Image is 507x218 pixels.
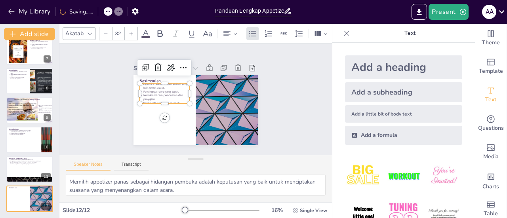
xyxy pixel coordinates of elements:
[44,55,51,63] div: 7
[267,207,286,214] div: 16 %
[9,157,51,160] p: Penyajian Appetizer Panas
[6,97,53,123] div: https://cdn.sendsteps.com/images/logo/sendsteps_logo_white.pnghttps://cdn.sendsteps.com/images/lo...
[9,128,39,130] p: Resep Bakwan
[9,163,51,165] p: Penyajian yang baik meningkatkan pengalaman makan.
[6,68,53,94] div: https://cdn.sendsteps.com/images/logo/sendsteps_logo_white.pnghttps://cdn.sendsteps.com/images/lo...
[482,182,499,191] span: Charts
[4,28,55,40] button: Add slide
[139,89,189,93] p: Pentingnya resep yang tepat.
[66,174,326,196] textarea: Memilih appetizer panas sebagai hidangan pembuka adalah keputusan yang baik untuk menciptakan sua...
[412,4,427,20] button: Export to PowerPoint
[6,186,53,212] div: https://cdn.sendsteps.com/images/logo/sendsteps_logo_white.pnghttps://cdn.sendsteps.com/images/lo...
[482,4,496,20] button: A A
[385,157,422,194] img: 2.jpeg
[139,78,189,84] p: Kesimpulan
[30,44,51,47] p: Langkah-langkah dalam pembuatan samosa.
[9,162,51,163] p: Mempertimbangkan warna dan tata letak saat menyajikan.
[9,187,27,189] p: Kesimpulan
[9,69,27,71] p: Resep Kebab
[30,48,51,50] p: Variasi isian pada samosa.
[30,99,49,101] p: Resep Lumpia
[9,160,51,162] p: Menggunakan saus atau hiasan untuk menambah daya tarik visual.
[475,166,507,195] div: Add charts and graphs
[9,77,27,78] p: Penyajian kebab yang menarik.
[475,138,507,166] div: Add images, graphics, shapes or video
[345,157,382,194] img: 1.jpeg
[30,47,51,48] p: Penyajian samosa yang menarik.
[66,162,111,171] button: Speaker Notes
[312,27,330,40] div: Column Count
[9,129,39,131] p: Bahan-bahan yang diperlukan untuk bakwan.
[9,74,27,76] p: Langkah-langkah dalam pembuatan kebab.
[9,133,39,134] p: Penyajian bakwan yang menarik.
[345,105,462,123] div: Add a little bit of body text
[482,38,500,47] span: Theme
[38,112,56,113] p: Variasi isian pada lumpia.
[475,109,507,138] div: Get real-time input from your audience
[485,95,496,104] span: Text
[9,78,27,80] p: Variasi bumbu pada kebab.
[64,28,85,39] div: Akatab
[475,81,507,109] div: Add text boxes
[6,127,53,153] div: https://cdn.sendsteps.com/images/logo/sendsteps_logo_white.pnghttps://cdn.sendsteps.com/images/lo...
[475,52,507,81] div: Add ready made slides
[345,55,462,79] div: Add a heading
[215,5,283,17] input: Insert title
[44,85,51,92] div: 8
[139,93,189,101] p: Memahami cara pembuatan dan penyajian.
[38,110,56,112] p: Penyajian lumpia yang menarik.
[429,4,468,20] button: Present
[478,124,504,133] span: Questions
[6,38,53,64] div: 7
[345,82,462,102] div: Add a subheading
[482,5,496,19] div: A A
[63,207,183,214] div: Slide 12 / 12
[475,24,507,52] div: Change the overall theme
[9,134,39,135] p: Variasi sayuran pada bakwan.
[139,82,189,90] p: Appetizer panas adalah pilihan yang baik untuk acara.
[41,144,51,151] div: 10
[41,173,51,180] div: 11
[345,126,462,145] div: Add a formula
[353,24,467,43] p: Text
[483,152,499,161] span: Media
[479,67,503,76] span: Template
[9,159,51,161] p: Penyajian yang menarik meningkatkan daya tarik.
[6,5,54,18] button: My Library
[133,64,173,72] div: Slide 12
[30,41,51,44] p: Bahan-bahan yang diperlukan untuk samosa.
[484,209,498,218] span: Table
[300,207,327,214] span: Single View
[114,162,149,171] button: Transcript
[425,157,462,194] img: 3.jpeg
[9,131,39,133] p: Langkah-langkah dalam pembuatan bakwan.
[9,71,27,74] p: Bahan-bahan yang diperlukan untuk kebab.
[41,203,51,210] div: 12
[139,101,189,105] p: Variasi cita rasa yang menarik.
[6,156,53,182] div: https://cdn.sendsteps.com/images/logo/sendsteps_logo_white.pnghttps://cdn.sendsteps.com/images/lo...
[44,114,51,121] div: 9
[60,8,93,15] div: Saving......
